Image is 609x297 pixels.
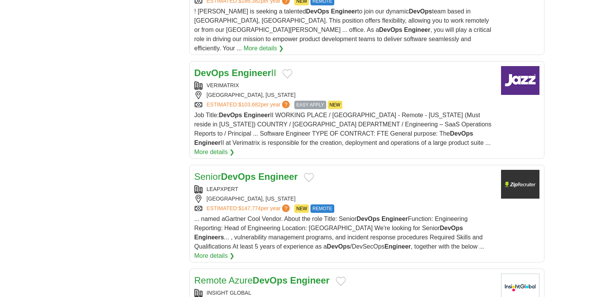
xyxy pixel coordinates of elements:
strong: Engineer [331,8,357,15]
span: $147,774 [238,205,261,211]
div: LEAPXPERT [194,185,495,193]
strong: Engineer [232,68,271,78]
button: Add to favorite jobs [282,69,292,78]
strong: DevOps [409,8,432,15]
strong: DevOps [379,27,402,33]
a: ESTIMATED:$103,682per year? [207,101,292,109]
div: VERIMATRIX [194,81,495,90]
span: ... named aGartner Cool Vendor. About the role Title: Senior Function: Engineering Reporting: Hea... [194,216,485,250]
strong: DevOps [253,275,288,285]
span: NEW [294,204,309,213]
strong: Engineer [290,275,330,285]
button: Add to favorite jobs [336,277,346,286]
strong: DevOps [194,68,229,78]
span: ! [PERSON_NAME] is seeking a talented to join our dynamic team based in [GEOGRAPHIC_DATA], [GEOGR... [194,8,491,51]
span: REMOTE [310,204,334,213]
strong: DevOps [450,130,473,137]
strong: Engineer [382,216,408,222]
a: INSIGHT GLOBAL [207,290,251,296]
a: DevOps EngineerII [194,68,276,78]
span: ? [282,204,290,212]
strong: Engineer [194,139,221,146]
strong: DevOps [306,8,329,15]
div: [GEOGRAPHIC_DATA], [US_STATE] [194,91,495,99]
strong: Engineer [244,112,270,118]
a: Remote AzureDevOps Engineer [194,275,330,285]
span: NEW [328,101,342,109]
strong: DevOps [327,243,350,250]
strong: DevOps [219,112,242,118]
a: SeniorDevOps Engineer [194,171,298,182]
strong: Engineers [194,234,224,241]
strong: DevOps [221,171,256,182]
div: [GEOGRAPHIC_DATA], [US_STATE] [194,195,495,203]
a: ESTIMATED:$147,774per year? [207,204,292,213]
strong: DevOps [440,225,463,231]
a: More details ❯ [194,148,235,157]
span: EASY APPLY [294,101,326,109]
a: More details ❯ [194,251,235,260]
img: Company logo [501,66,539,95]
strong: DevOps [357,216,380,222]
span: $103,682 [238,101,261,108]
strong: Engineer [404,27,430,33]
a: More details ❯ [244,44,284,53]
span: ? [282,101,290,108]
button: Add to favorite jobs [304,173,314,182]
span: Job Title: II WORKING PLACE / [GEOGRAPHIC_DATA] - Remote - [US_STATE] (Must reside in [US_STATE])... [194,112,492,146]
strong: Engineer [385,243,411,250]
img: Company logo [501,170,539,199]
strong: Engineer [258,171,298,182]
